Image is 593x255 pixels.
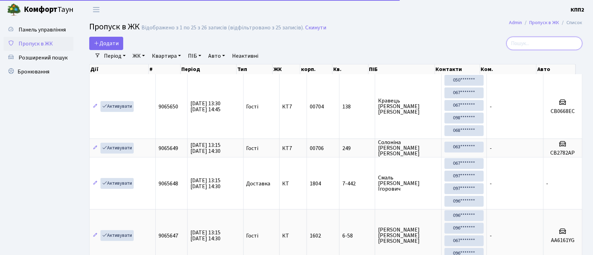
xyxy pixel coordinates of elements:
th: Кв. [333,64,369,74]
th: Тип [237,64,273,74]
a: Додати [89,37,123,50]
span: - [546,180,549,187]
span: 00706 [310,144,324,152]
span: Гості [246,233,259,239]
a: Пропуск в ЖК [4,37,74,51]
th: # [149,64,181,74]
span: Доставка [246,181,271,186]
span: - [490,232,492,240]
span: [DATE] 13:15 [DATE] 14:30 [190,177,221,190]
span: [DATE] 13:15 [DATE] 14:30 [190,229,221,242]
a: Квартира [149,50,184,62]
span: КТ7 [282,146,304,151]
a: Активувати [100,143,134,154]
span: Панель управління [19,26,66,34]
span: КТ7 [282,104,304,109]
span: [DATE] 13:30 [DATE] 14:45 [190,100,221,113]
span: Бронювання [18,68,49,76]
span: [DATE] 13:15 [DATE] 14:30 [190,141,221,155]
nav: breadcrumb [499,15,593,30]
a: ЖК [130,50,148,62]
th: корп. [300,64,333,74]
span: 7-442 [342,181,372,186]
span: Гості [246,104,259,109]
span: Кравець [PERSON_NAME] [PERSON_NAME] [378,98,439,115]
span: КТ [282,233,304,239]
th: Контакти [435,64,480,74]
span: 00704 [310,103,324,111]
li: Список [559,19,582,27]
a: Скинути [305,24,326,31]
span: Розширений пошук [19,54,68,62]
th: Ком. [480,64,537,74]
div: Відображено з 1 по 25 з 26 записів (відфільтровано з 25 записів). [141,24,304,31]
a: Неактивні [229,50,261,62]
span: - [490,103,492,111]
b: Комфорт [24,4,57,15]
span: [PERSON_NAME] [PERSON_NAME] [PERSON_NAME] [378,227,439,244]
th: ПІБ [369,64,435,74]
span: 249 [342,146,372,151]
span: Пропуск в ЖК [89,21,140,33]
a: Період [101,50,128,62]
span: 9065648 [159,180,178,187]
button: Переключити навігацію [88,4,105,15]
th: Авто [537,64,575,74]
img: logo.png [7,3,21,17]
span: 9065647 [159,232,178,240]
h5: CB2782AP [546,150,579,156]
a: Активувати [100,230,134,241]
span: Гості [246,146,259,151]
span: Таун [24,4,74,16]
a: КПП2 [571,6,585,14]
span: КТ [282,181,304,186]
th: Дії [90,64,149,74]
span: Пропуск в ЖК [19,40,53,48]
span: Додати [94,40,119,47]
span: 138 [342,104,372,109]
span: - [490,180,492,187]
a: Пропуск в ЖК [530,19,559,26]
a: Активувати [100,178,134,189]
h5: АА6161YG [546,237,579,244]
span: 9065649 [159,144,178,152]
a: Активувати [100,101,134,112]
input: Пошук... [507,37,582,50]
a: ПІБ [185,50,204,62]
a: Розширений пошук [4,51,74,65]
span: 6-58 [342,233,372,239]
h5: СВ0668ЕС [546,108,579,115]
th: ЖК [273,64,300,74]
span: Смаль [PERSON_NAME] Ігорович [378,175,439,192]
a: Бронювання [4,65,74,79]
span: 9065650 [159,103,178,111]
th: Період [181,64,237,74]
a: Авто [205,50,228,62]
a: Панель управління [4,23,74,37]
span: 1602 [310,232,321,240]
span: - [490,144,492,152]
span: Солоніна [PERSON_NAME] [PERSON_NAME] [378,140,439,156]
a: Admin [509,19,522,26]
span: 1804 [310,180,321,187]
